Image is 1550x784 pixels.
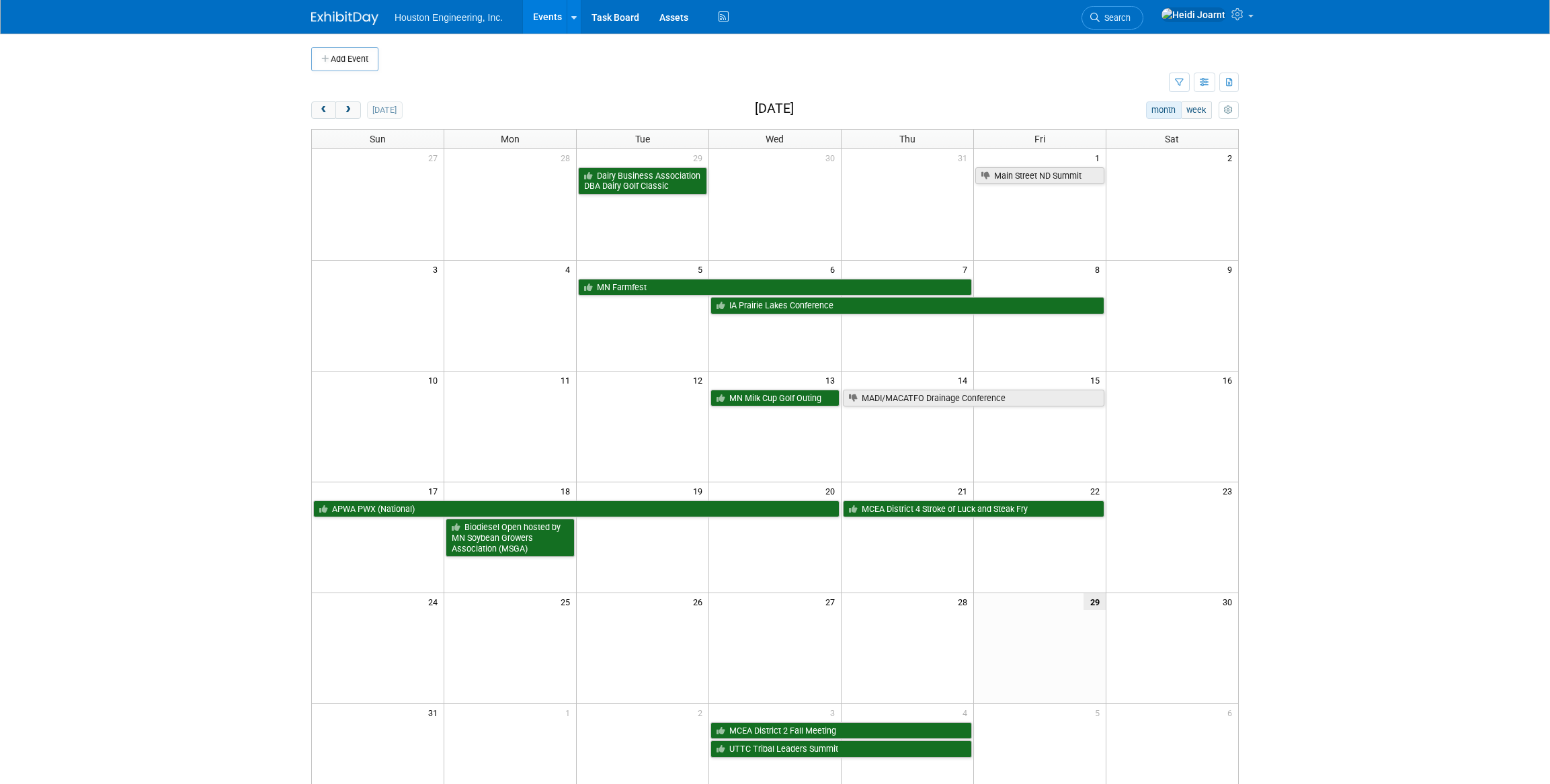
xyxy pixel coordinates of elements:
span: 31 [427,704,444,721]
span: 1 [1094,149,1106,166]
span: Search [1100,13,1131,23]
span: 11 [559,372,576,388]
button: Add Event [311,47,378,71]
a: Dairy Business Association DBA Dairy Golf Classic [578,167,707,195]
span: 22 [1089,482,1106,499]
a: MCEA District 2 Fall Meeting [710,722,972,740]
a: Search [1082,6,1143,30]
h2: [DATE] [755,101,794,116]
span: 27 [824,593,841,610]
span: 12 [692,372,708,388]
span: 26 [692,593,708,610]
i: Personalize Calendar [1224,106,1233,115]
span: 20 [824,482,841,499]
a: IA Prairie Lakes Conference [710,297,1104,314]
span: 3 [829,704,841,721]
span: Tue [635,134,650,144]
span: 28 [559,149,576,166]
span: Thu [899,134,915,144]
span: 9 [1226,261,1238,277]
span: Mon [501,134,520,144]
span: 24 [427,593,444,610]
span: 23 [1221,482,1238,499]
img: Heidi Joarnt [1161,7,1226,22]
span: Sat [1165,134,1179,144]
span: Fri [1034,134,1045,144]
span: 28 [956,593,973,610]
span: 2 [696,704,708,721]
a: APWA PWX (National) [313,500,840,518]
span: 16 [1221,372,1238,388]
span: 30 [824,149,841,166]
span: 2 [1226,149,1238,166]
span: 29 [1084,593,1106,610]
span: 19 [692,482,708,499]
a: UTTC Tribal Leaders Summit [710,740,972,758]
span: 6 [829,261,841,277]
a: Main Street ND Summit [975,167,1104,185]
span: 30 [1221,593,1238,610]
img: ExhibitDay [311,11,378,25]
span: 31 [956,149,973,166]
span: Houston Engineering, Inc. [395,12,503,23]
span: 8 [1094,261,1106,277]
span: 5 [696,261,708,277]
span: 18 [559,482,576,499]
button: week [1181,101,1212,119]
span: 4 [961,704,973,721]
button: myCustomButton [1219,101,1239,119]
a: Biodiesel Open hosted by MN Soybean Growers Association (MSGA) [446,519,575,557]
span: 6 [1226,704,1238,721]
button: [DATE] [367,101,403,119]
span: 13 [824,372,841,388]
span: Wed [766,134,784,144]
button: prev [311,101,336,119]
span: 14 [956,372,973,388]
span: 25 [559,593,576,610]
span: 17 [427,482,444,499]
a: MN Milk Cup Golf Outing [710,390,840,407]
span: 4 [564,261,576,277]
span: 27 [427,149,444,166]
span: 29 [692,149,708,166]
span: 7 [961,261,973,277]
span: 15 [1089,372,1106,388]
span: 21 [956,482,973,499]
a: MADI/MACATFO Drainage Conference [843,390,1104,407]
button: next [335,101,360,119]
span: 3 [432,261,444,277]
span: Sun [370,134,386,144]
a: MCEA District 4 Stroke of Luck and Steak Fry [843,500,1104,518]
span: 5 [1094,704,1106,721]
button: month [1146,101,1182,119]
span: 10 [427,372,444,388]
a: MN Farmfest [578,279,972,296]
span: 1 [564,704,576,721]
